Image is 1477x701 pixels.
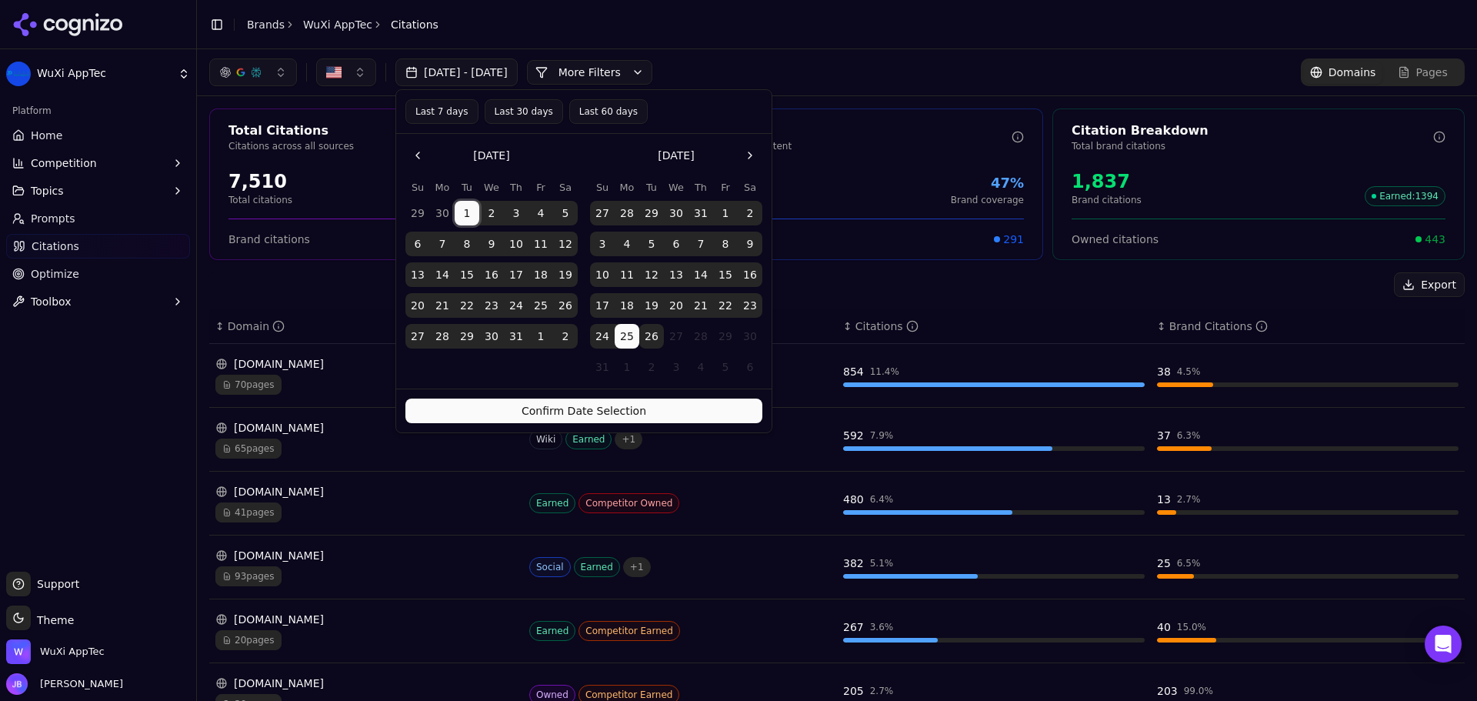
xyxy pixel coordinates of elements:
span: Prompts [31,211,75,226]
button: Thursday, July 31st, 2025, selected [688,201,713,225]
button: More Filters [527,60,652,85]
span: Domains [1329,65,1376,80]
button: Open organization switcher [6,639,105,664]
div: 40 [1157,619,1171,635]
button: Tuesday, July 29th, 2025, selected [639,201,664,225]
th: Tuesday [639,180,664,195]
button: Monday, July 28th, 2025, selected [430,324,455,349]
button: Sunday, July 27th, 2025, selected [590,201,615,225]
button: Go to the Next Month [738,143,762,168]
div: 854 [843,364,864,379]
button: Monday, July 7th, 2025, selected [430,232,455,256]
button: Thursday, August 7th, 2025, selected [688,232,713,256]
div: Open Intercom Messenger [1425,626,1462,663]
div: Citation Breakdown [1072,122,1433,140]
button: Tuesday, July 29th, 2025, selected [455,324,479,349]
button: Saturday, July 5th, 2025, selected [553,201,578,225]
div: Total Citations [228,122,590,140]
button: Tuesday, August 5th, 2025, selected [639,232,664,256]
button: Tuesday, July 1st, 2025, selected [455,201,479,225]
button: Sunday, August 10th, 2025, selected [590,262,615,287]
button: Saturday, August 2nd, 2025, selected [738,201,762,225]
span: Wiki [529,429,562,449]
div: 1,837 [1072,169,1142,194]
button: Thursday, August 14th, 2025, selected [688,262,713,287]
button: Friday, August 8th, 2025, selected [713,232,738,256]
button: Toolbox [6,289,190,314]
th: brandCitationCount [1151,309,1465,344]
button: Friday, July 25th, 2025, selected [528,293,553,318]
button: Topics [6,179,190,203]
div: [DOMAIN_NAME] [215,612,517,627]
span: Competition [31,155,97,171]
button: Wednesday, July 2nd, 2025, selected [479,201,504,225]
div: ↕Brand Citations [1157,319,1459,334]
span: Home [31,128,62,143]
div: 2.7 % [1177,493,1201,506]
span: Competitor Owned [578,493,679,513]
th: Friday [713,180,738,195]
button: Thursday, July 17th, 2025, selected [504,262,528,287]
th: totalCitationCount [837,309,1151,344]
button: Monday, August 11th, 2025, selected [615,262,639,287]
span: Optimize [31,266,79,282]
button: Friday, July 18th, 2025, selected [528,262,553,287]
span: Theme [31,614,74,626]
button: Sunday, July 20th, 2025, selected [405,293,430,318]
span: Brand citations [228,232,310,247]
button: Tuesday, July 22nd, 2025, selected [455,293,479,318]
span: 41 pages [215,502,282,522]
button: Sunday, August 24th, 2025, selected [590,324,615,349]
button: Export [1394,272,1465,297]
a: Prompts [6,206,190,231]
span: Pages [1416,65,1448,80]
button: Last 30 days [485,99,563,124]
span: Earned [529,621,575,641]
th: Monday [615,180,639,195]
button: Monday, July 28th, 2025, selected [615,201,639,225]
button: Go to the Previous Month [405,143,430,168]
button: Saturday, July 12th, 2025, selected [553,232,578,256]
button: Wednesday, July 9th, 2025, selected [479,232,504,256]
button: Friday, August 1st, 2025, selected [528,324,553,349]
th: Monday [430,180,455,195]
button: Confirm Date Selection [405,399,762,423]
span: Competitor Earned [578,621,680,641]
th: Thursday [688,180,713,195]
a: Brands [247,18,285,31]
div: 7,510 [228,169,292,194]
span: Citations [391,17,438,32]
span: 93 pages [215,566,282,586]
span: Earned [529,493,575,513]
div: ↕Citations [843,319,1145,334]
button: Friday, August 22nd, 2025, selected [713,293,738,318]
div: [DOMAIN_NAME] [215,420,517,436]
button: Monday, August 4th, 2025, selected [615,232,639,256]
img: WuXi AppTec [6,62,31,86]
button: Thursday, August 21st, 2025, selected [688,293,713,318]
th: Sunday [405,180,430,195]
div: 5.1 % [870,557,894,569]
div: 2.7 % [870,685,894,697]
button: Saturday, August 23rd, 2025, selected [738,293,762,318]
div: [DOMAIN_NAME] [215,548,517,563]
div: 6.3 % [1177,429,1201,442]
button: Last 7 days [405,99,478,124]
div: 3.6 % [870,621,894,633]
a: Optimize [6,262,190,286]
div: [DOMAIN_NAME] [215,484,517,499]
button: Friday, July 11th, 2025, selected [528,232,553,256]
span: Toolbox [31,294,72,309]
button: Monday, June 30th, 2025 [430,201,455,225]
span: [PERSON_NAME] [34,677,123,691]
span: Topics [31,183,64,199]
button: Sunday, June 29th, 2025 [405,201,430,225]
th: Saturday [553,180,578,195]
img: US [326,65,342,80]
span: WuXi AppTec [40,645,105,659]
span: Owned citations [1072,232,1159,247]
div: 13 [1157,492,1171,507]
p: Total citations [228,194,292,206]
button: Open user button [6,673,123,695]
button: Wednesday, July 30th, 2025, selected [479,324,504,349]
